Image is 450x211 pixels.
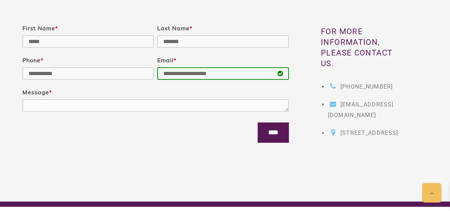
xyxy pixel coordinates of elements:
label: Phone [22,57,43,64]
label: Last Name [157,25,192,32]
h3: For more information, please contact us. [321,26,407,69]
label: First Name [22,25,58,32]
span: [STREET_ADDRESS] [340,130,398,136]
a: [EMAIL_ADDRESS][DOMAIN_NAME] [328,101,393,118]
span: [PHONE_NUMBER] [340,83,393,90]
a: [PHONE_NUMBER] [328,83,393,90]
label: Email [157,57,176,64]
label: Message [22,89,52,96]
